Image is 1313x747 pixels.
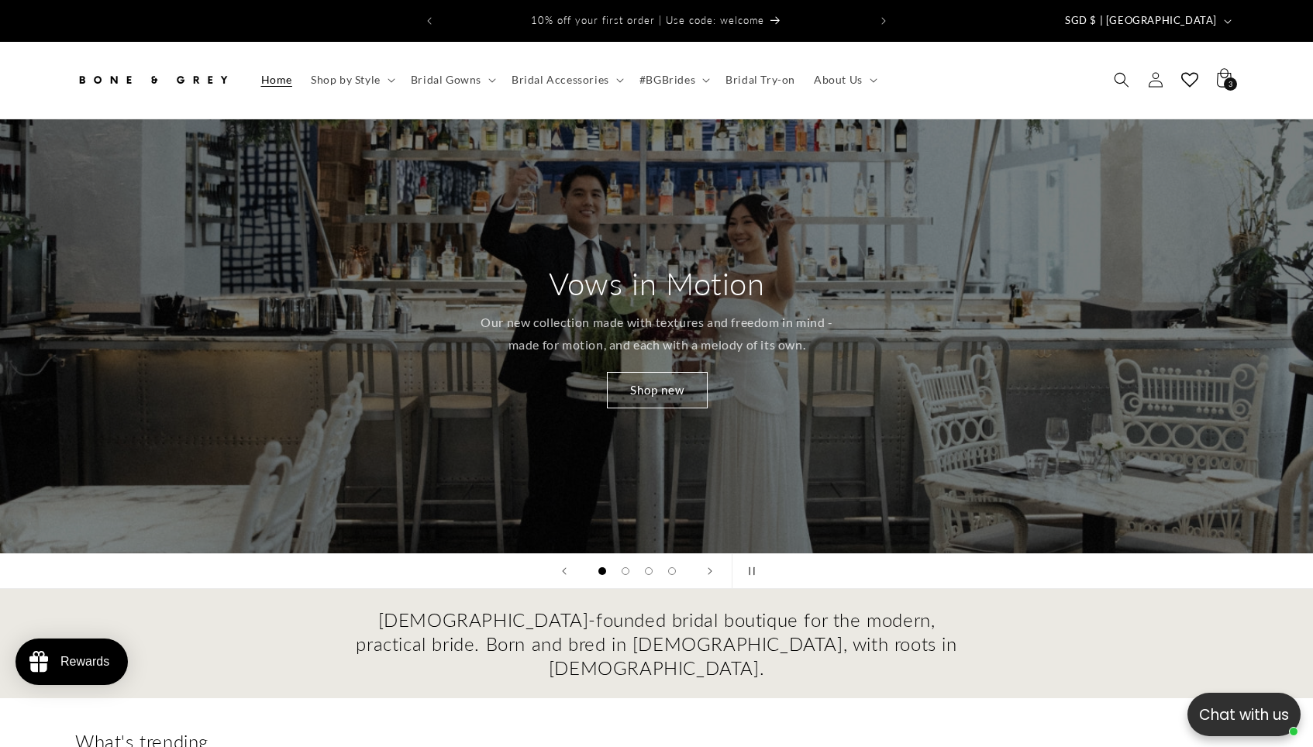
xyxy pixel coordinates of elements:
summary: About Us [805,64,884,96]
p: Chat with us [1187,704,1301,726]
p: Our new collection made with textures and freedom in mind - made for motion, and each with a melo... [473,312,841,356]
span: About Us [814,73,863,87]
button: Next announcement [867,6,901,36]
a: Bone and Grey Bridal [70,57,236,103]
h2: [DEMOGRAPHIC_DATA]-founded bridal boutique for the modern, practical bride. Born and bred in [DEM... [354,608,959,680]
summary: Bridal Gowns [401,64,502,96]
h2: Vows in Motion [549,263,764,304]
span: SGD $ | [GEOGRAPHIC_DATA] [1065,13,1217,29]
button: Load slide 4 of 4 [660,559,684,583]
span: 3 [1229,77,1233,91]
summary: Shop by Style [302,64,401,96]
span: Bridal Accessories [512,73,609,87]
span: Bridal Try-on [725,73,795,87]
a: Home [252,64,302,96]
button: SGD $ | [GEOGRAPHIC_DATA] [1056,6,1238,36]
span: Shop by Style [311,73,381,87]
button: Load slide 3 of 4 [637,559,660,583]
summary: Bridal Accessories [502,64,630,96]
span: #BGBrides [639,73,695,87]
span: Home [261,73,292,87]
button: Next slide [693,554,727,588]
button: Previous slide [547,554,581,588]
button: Previous announcement [412,6,446,36]
button: Open chatbox [1187,693,1301,736]
summary: #BGBrides [630,64,716,96]
a: Shop new [606,372,707,408]
button: Load slide 2 of 4 [614,559,637,583]
button: Load slide 1 of 4 [591,559,614,583]
img: Bone and Grey Bridal [75,63,230,97]
span: 10% off your first order | Use code: welcome [531,14,764,26]
button: Pause slideshow [732,554,766,588]
a: Bridal Try-on [716,64,805,96]
summary: Search [1105,63,1139,97]
div: Rewards [60,655,109,669]
span: Bridal Gowns [411,73,481,87]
